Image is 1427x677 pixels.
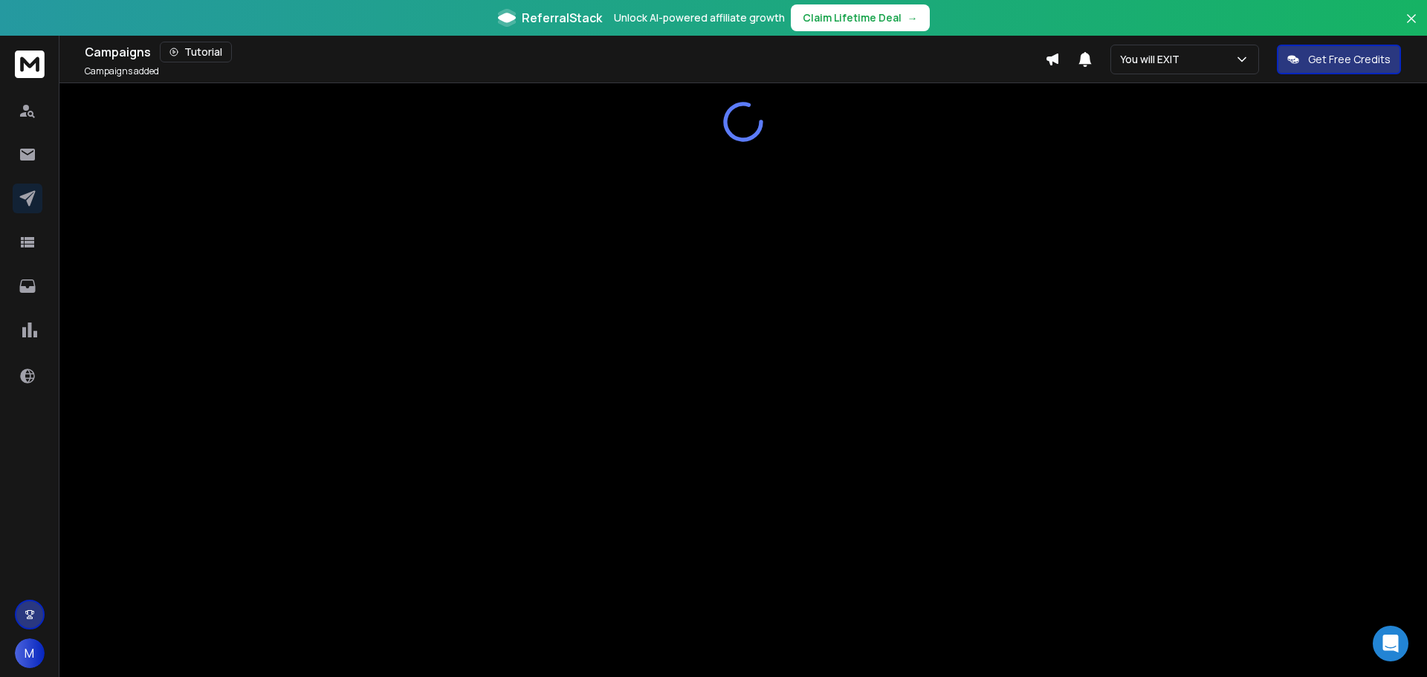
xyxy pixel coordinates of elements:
[15,638,45,668] button: M
[614,10,785,25] p: Unlock AI-powered affiliate growth
[85,65,159,77] p: Campaigns added
[1402,9,1421,45] button: Close banner
[1308,52,1391,67] p: Get Free Credits
[1120,52,1185,67] p: You will EXIT
[160,42,232,62] button: Tutorial
[1373,626,1408,661] div: Open Intercom Messenger
[791,4,930,31] button: Claim Lifetime Deal→
[522,9,602,27] span: ReferralStack
[85,42,1045,62] div: Campaigns
[1277,45,1401,74] button: Get Free Credits
[907,10,918,25] span: →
